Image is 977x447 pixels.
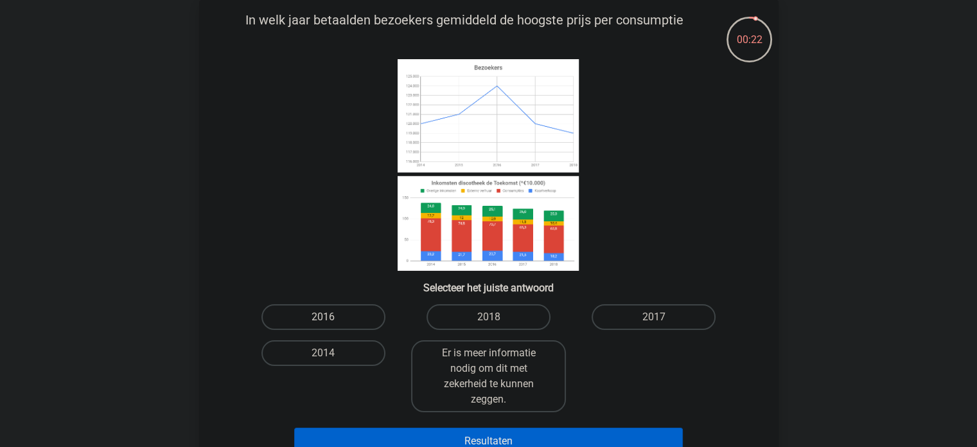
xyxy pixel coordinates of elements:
h6: Selecteer het juiste antwoord [220,271,758,294]
label: 2017 [592,304,716,330]
label: Er is meer informatie nodig om dit met zekerheid te kunnen zeggen. [411,340,566,412]
label: 2016 [261,304,385,330]
div: 00:22 [725,15,773,48]
p: In welk jaar betaalden bezoekers gemiddeld de hoogste prijs per consumptie [220,10,710,49]
label: 2014 [261,340,385,366]
label: 2018 [427,304,550,330]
